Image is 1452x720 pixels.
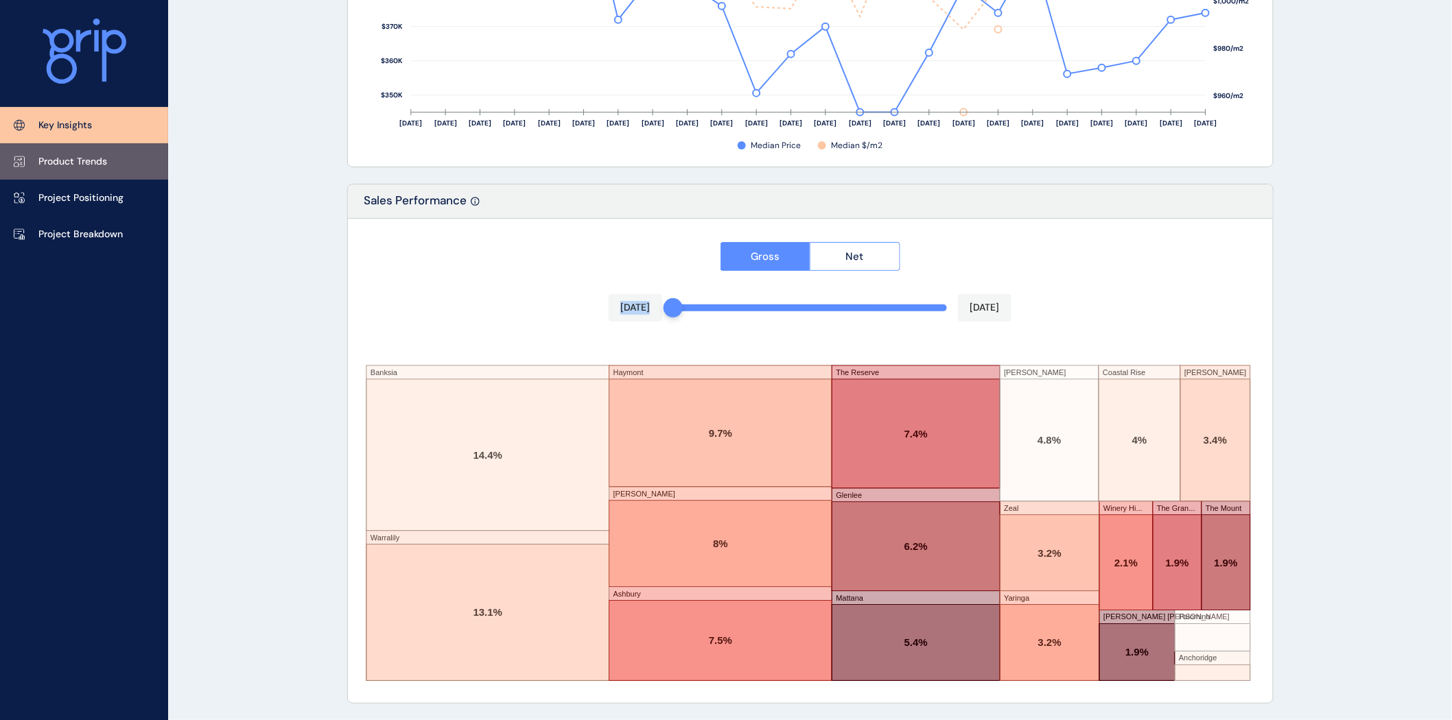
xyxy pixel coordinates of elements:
p: [DATE] [620,301,650,315]
text: $980/m2 [1214,45,1244,53]
span: Net [846,250,864,263]
span: Median Price [751,140,801,152]
p: Project Positioning [38,191,124,205]
span: Gross [751,250,780,263]
p: Product Trends [38,155,107,169]
p: Key Insights [38,119,92,132]
span: Median $/m2 [832,140,883,152]
button: Net [810,242,900,271]
p: [DATE] [970,301,1000,315]
p: Sales Performance [364,193,467,218]
p: Project Breakdown [38,228,123,241]
text: $960/m2 [1214,92,1244,101]
button: Gross [721,242,810,271]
